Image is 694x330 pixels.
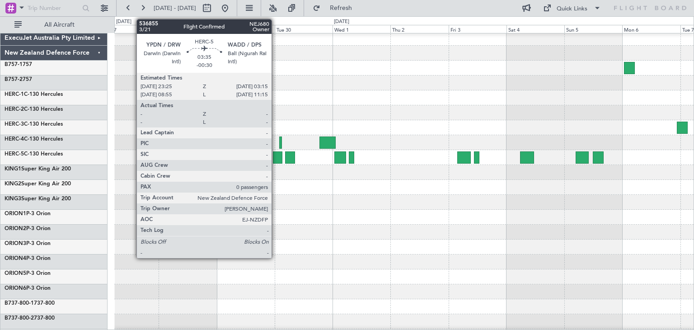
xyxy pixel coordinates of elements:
[564,25,622,33] div: Sun 5
[5,92,24,97] span: HERC-1
[275,25,333,33] div: Tue 30
[334,18,349,26] div: [DATE]
[5,286,51,291] a: ORION6P-3 Orion
[622,25,680,33] div: Mon 6
[309,1,363,15] button: Refresh
[5,316,55,321] a: B737-800-2737-800
[5,286,26,291] span: ORION6
[5,107,24,112] span: HERC-2
[390,25,448,33] div: Thu 2
[154,4,196,12] span: [DATE] - [DATE]
[5,151,63,157] a: HERC-5C-130 Hercules
[5,271,51,276] a: ORION5P-3 Orion
[5,301,55,306] a: B737-800-1737-800
[539,1,605,15] button: Quick Links
[5,107,63,112] a: HERC-2C-130 Hercules
[101,25,159,33] div: Sat 27
[333,25,390,33] div: Wed 1
[5,241,26,246] span: ORION3
[5,137,24,142] span: HERC-4
[23,22,95,28] span: All Aircraft
[5,77,23,82] span: B757-2
[159,25,216,33] div: Sun 28
[5,77,32,82] a: B757-2757
[5,122,63,127] a: HERC-3C-130 Hercules
[557,5,587,14] div: Quick Links
[5,256,26,261] span: ORION4
[5,62,23,67] span: B757-1
[506,25,564,33] div: Sat 4
[5,181,71,187] a: KING2Super King Air 200
[116,18,131,26] div: [DATE]
[5,166,21,172] span: KING1
[5,226,51,231] a: ORION2P-3 Orion
[5,62,32,67] a: B757-1757
[5,196,71,202] a: KING3Super King Air 200
[449,25,506,33] div: Fri 3
[5,137,63,142] a: HERC-4C-130 Hercules
[28,1,80,15] input: Trip Number
[5,196,21,202] span: KING3
[217,25,275,33] div: Mon 29
[5,122,24,127] span: HERC-3
[5,316,34,321] span: B737-800-2
[5,271,26,276] span: ORION5
[5,166,71,172] a: KING1Super King Air 200
[5,211,26,217] span: ORION1
[5,256,51,261] a: ORION4P-3 Orion
[5,151,24,157] span: HERC-5
[10,18,98,32] button: All Aircraft
[5,301,34,306] span: B737-800-1
[5,211,51,217] a: ORION1P-3 Orion
[5,226,26,231] span: ORION2
[5,241,51,246] a: ORION3P-3 Orion
[5,92,63,97] a: HERC-1C-130 Hercules
[5,181,21,187] span: KING2
[322,5,360,11] span: Refresh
